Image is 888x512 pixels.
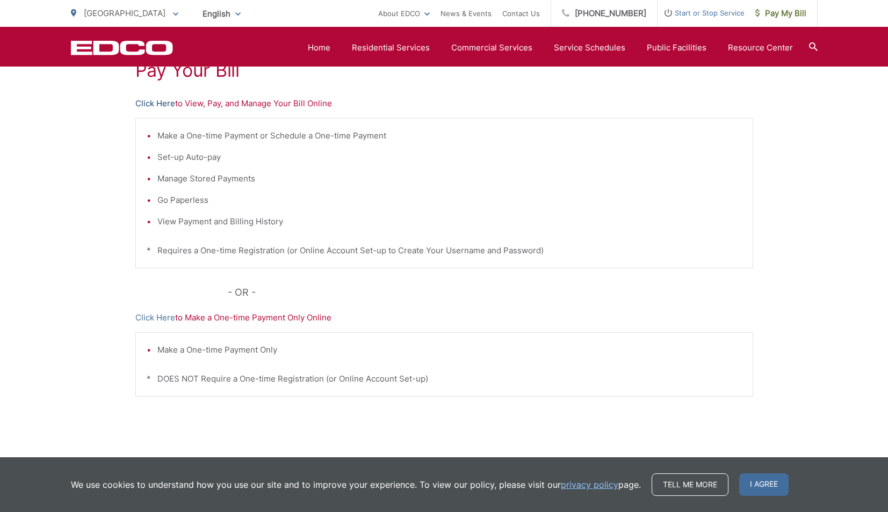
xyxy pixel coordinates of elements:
a: Home [308,41,330,54]
span: I agree [739,473,789,496]
a: EDCD logo. Return to the homepage. [71,40,173,55]
p: We use cookies to understand how you use our site and to improve your experience. To view our pol... [71,478,641,491]
a: Click Here [135,311,175,324]
a: Commercial Services [451,41,532,54]
a: About EDCO [378,7,430,20]
li: Make a One-time Payment or Schedule a One-time Payment [157,129,742,142]
a: News & Events [441,7,492,20]
p: - OR - [228,284,753,301]
p: * Requires a One-time Registration (or Online Account Set-up to Create Your Username and Password) [147,244,742,257]
a: Residential Services [352,41,430,54]
li: View Payment and Billing History [157,215,742,228]
p: to View, Pay, and Manage Your Bill Online [135,97,753,110]
li: Go Paperless [157,194,742,207]
a: Public Facilities [647,41,706,54]
a: Resource Center [728,41,793,54]
li: Set-up Auto-pay [157,151,742,164]
h1: Pay Your Bill [135,60,753,81]
span: Pay My Bill [755,7,806,20]
li: Make a One-time Payment Only [157,343,742,356]
span: English [194,4,249,23]
p: * DOES NOT Require a One-time Registration (or Online Account Set-up) [147,372,742,385]
a: Contact Us [502,7,540,20]
a: Service Schedules [554,41,625,54]
li: Manage Stored Payments [157,172,742,185]
a: Click Here [135,97,175,110]
a: Tell me more [652,473,728,496]
a: privacy policy [561,478,618,491]
span: [GEOGRAPHIC_DATA] [84,8,165,18]
p: to Make a One-time Payment Only Online [135,311,753,324]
